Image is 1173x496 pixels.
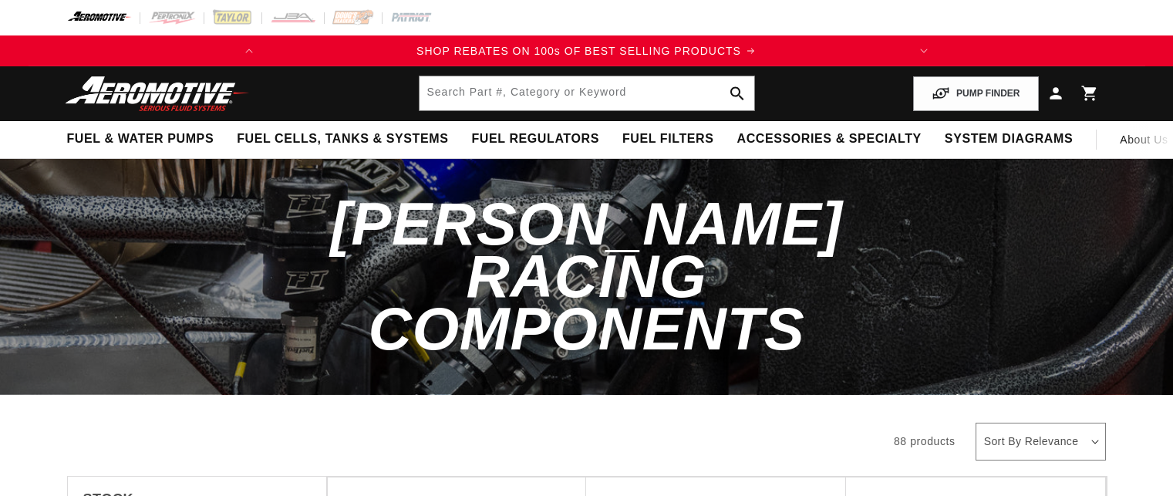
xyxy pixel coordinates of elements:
[622,131,714,147] span: Fuel Filters
[56,121,226,157] summary: Fuel & Water Pumps
[737,131,922,147] span: Accessories & Specialty
[611,121,726,157] summary: Fuel Filters
[933,121,1084,157] summary: System Diagrams
[945,131,1073,147] span: System Diagrams
[225,121,460,157] summary: Fuel Cells, Tanks & Systems
[460,121,610,157] summary: Fuel Regulators
[29,35,1145,66] slideshow-component: Translation missing: en.sections.announcements.announcement_bar
[894,435,956,447] span: 88 products
[908,35,939,66] button: Translation missing: en.sections.announcements.next_announcement
[61,76,254,112] img: Aeromotive
[234,35,265,66] button: Translation missing: en.sections.announcements.previous_announcement
[913,76,1038,111] button: PUMP FINDER
[420,76,754,110] input: Search by Part Number, Category or Keyword
[726,121,933,157] summary: Accessories & Specialty
[265,42,908,59] div: Announcement
[237,131,448,147] span: Fuel Cells, Tanks & Systems
[265,42,908,59] a: SHOP REBATES ON 100s OF BEST SELLING PRODUCTS
[471,131,598,147] span: Fuel Regulators
[720,76,754,110] button: search button
[265,42,908,59] div: 1 of 2
[416,45,741,57] span: SHOP REBATES ON 100s OF BEST SELLING PRODUCTS
[67,131,214,147] span: Fuel & Water Pumps
[1120,133,1168,146] span: About Us
[331,190,843,363] span: [PERSON_NAME] Racing Components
